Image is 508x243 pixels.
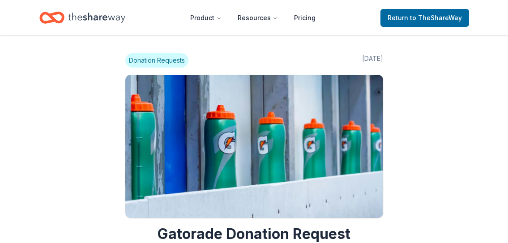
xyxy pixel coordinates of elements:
a: Home [39,7,125,28]
span: [DATE] [362,53,383,68]
button: Resources [231,9,285,27]
nav: Main [183,7,323,28]
a: Pricing [287,9,323,27]
span: to TheShareWay [410,14,462,21]
span: Return [388,13,462,23]
a: Returnto TheShareWay [380,9,469,27]
span: Donation Requests [125,53,188,68]
h1: Gatorade Donation Request [125,225,383,243]
img: Image for Gatorade Donation Request [125,75,383,218]
button: Product [183,9,229,27]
